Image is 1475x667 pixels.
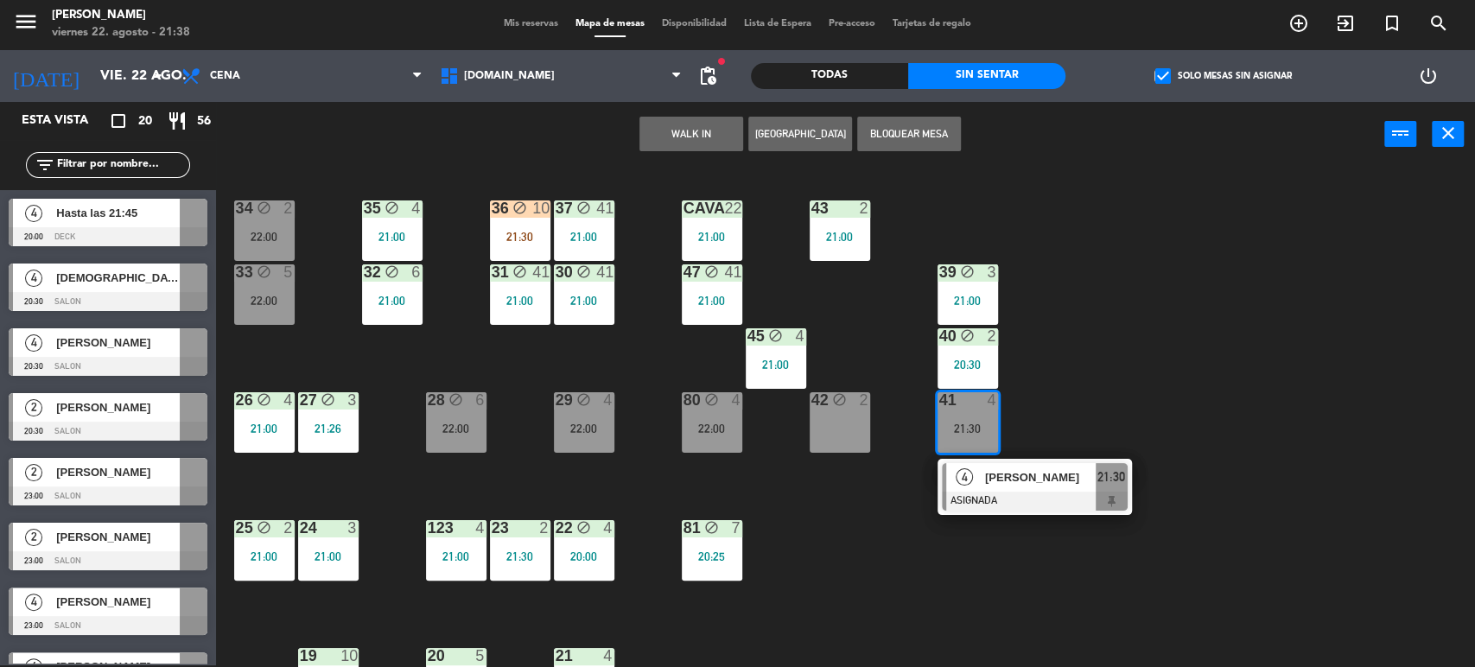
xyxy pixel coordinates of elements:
div: 10 [340,648,358,664]
button: power_input [1384,121,1416,147]
div: 27 [300,392,301,408]
div: 6 [411,264,422,280]
span: Disponibilidad [653,19,735,29]
span: [PERSON_NAME] [56,593,180,611]
span: [PERSON_NAME] [985,468,1096,486]
i: block [832,392,847,407]
div: 7 [731,520,741,536]
span: 2 [25,399,42,416]
div: 21:00 [682,295,742,307]
div: 21:00 [426,550,486,562]
div: 4 [603,648,614,664]
div: 40 [939,328,940,344]
div: 19 [300,648,301,664]
span: 4 [956,468,973,486]
div: 4 [475,520,486,536]
span: Cena [210,70,240,82]
div: 4 [411,200,422,216]
button: Bloquear Mesa [857,117,961,151]
div: 33 [236,264,237,280]
div: 22:00 [234,231,295,243]
div: Sin sentar [908,63,1065,89]
div: 21:00 [810,231,870,243]
div: 29 [556,392,556,408]
i: exit_to_app [1335,13,1356,34]
i: block [576,264,591,279]
span: 2 [25,529,42,546]
div: 4 [283,392,294,408]
div: 4 [731,392,741,408]
span: 20 [138,111,152,131]
div: 4 [603,392,614,408]
div: CAVA [683,200,684,216]
div: 21:00 [298,550,359,562]
div: 20:30 [938,359,998,371]
div: 4 [795,328,805,344]
div: 21:00 [746,359,806,371]
div: 47 [683,264,684,280]
i: block [960,264,975,279]
div: 81 [683,520,684,536]
div: 25 [236,520,237,536]
span: [PERSON_NAME] [56,398,180,416]
div: 4 [603,520,614,536]
div: 21:30 [490,231,550,243]
div: 2 [859,392,869,408]
i: block [385,264,399,279]
div: 42 [811,392,812,408]
div: 3 [987,264,997,280]
span: 4 [25,334,42,352]
div: 39 [939,264,940,280]
div: 21:00 [554,295,614,307]
div: 20:25 [682,550,742,562]
div: 21:00 [234,422,295,435]
div: 22 [724,200,741,216]
span: [PERSON_NAME] [56,463,180,481]
div: 35 [364,200,365,216]
span: 4 [25,594,42,611]
i: restaurant [167,111,188,131]
div: 22:00 [234,295,295,307]
div: Todas [751,63,908,89]
i: block [576,200,591,215]
div: 20:00 [554,550,614,562]
div: 32 [364,264,365,280]
span: [DEMOGRAPHIC_DATA][PERSON_NAME] [56,269,180,287]
i: block [704,520,719,535]
i: filter_list [35,155,55,175]
div: 21:30 [938,422,998,435]
div: 21:00 [490,295,550,307]
i: block [257,200,271,215]
div: 2 [859,200,869,216]
div: 34 [236,200,237,216]
span: 2 [25,464,42,481]
div: 41 [724,264,741,280]
i: search [1428,13,1449,34]
div: 22:00 [682,422,742,435]
i: block [704,264,719,279]
label: Solo mesas sin asignar [1154,68,1291,84]
span: Hasta las 21:45 [56,204,180,222]
button: close [1432,121,1464,147]
div: 30 [556,264,556,280]
div: 4 [987,392,997,408]
div: 5 [475,648,486,664]
div: 21:00 [362,231,423,243]
input: Filtrar por nombre... [55,156,189,175]
span: [DOMAIN_NAME] [464,70,555,82]
span: check_box [1154,68,1170,84]
span: [PERSON_NAME] [56,333,180,352]
span: fiber_manual_record [716,56,727,67]
div: 80 [683,392,684,408]
div: 6 [475,392,486,408]
div: 24 [300,520,301,536]
div: 43 [811,200,812,216]
span: 4 [25,205,42,222]
i: block [257,520,271,535]
div: 2 [539,520,550,536]
div: 3 [347,520,358,536]
i: crop_square [108,111,129,131]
